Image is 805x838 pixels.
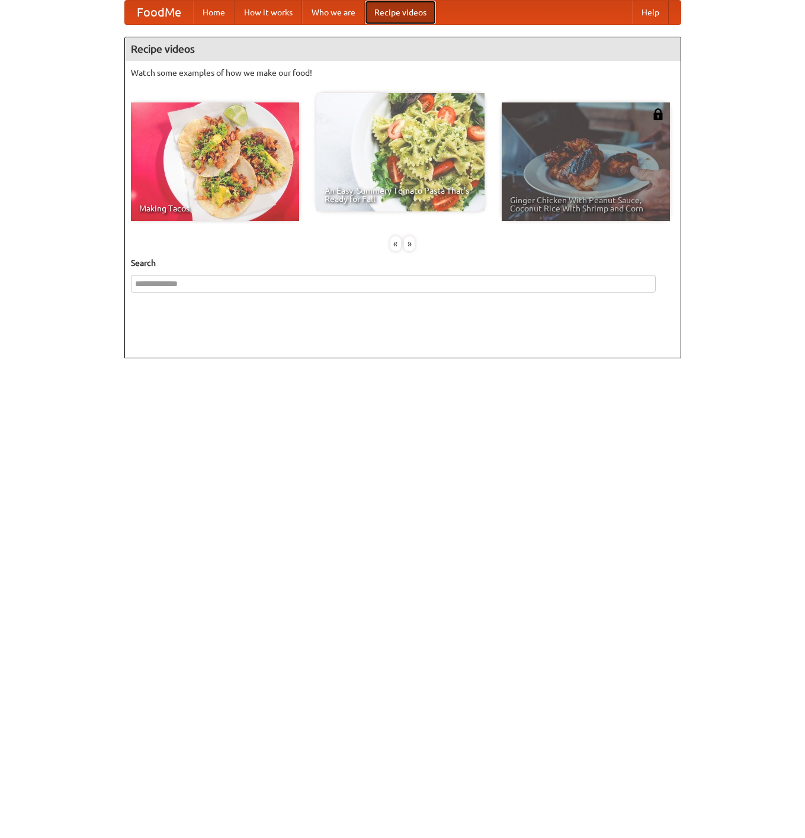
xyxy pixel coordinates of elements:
img: 483408.png [652,108,664,120]
a: Making Tacos [131,102,299,221]
a: Home [193,1,235,24]
div: » [404,236,415,251]
span: Making Tacos [139,204,291,213]
a: Help [632,1,669,24]
p: Watch some examples of how we make our food! [131,67,675,79]
a: Who we are [302,1,365,24]
h4: Recipe videos [125,37,681,61]
a: FoodMe [125,1,193,24]
div: « [390,236,401,251]
a: How it works [235,1,302,24]
h5: Search [131,257,675,269]
a: An Easy, Summery Tomato Pasta That's Ready for Fall [316,93,485,211]
a: Recipe videos [365,1,436,24]
span: An Easy, Summery Tomato Pasta That's Ready for Fall [325,187,476,203]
